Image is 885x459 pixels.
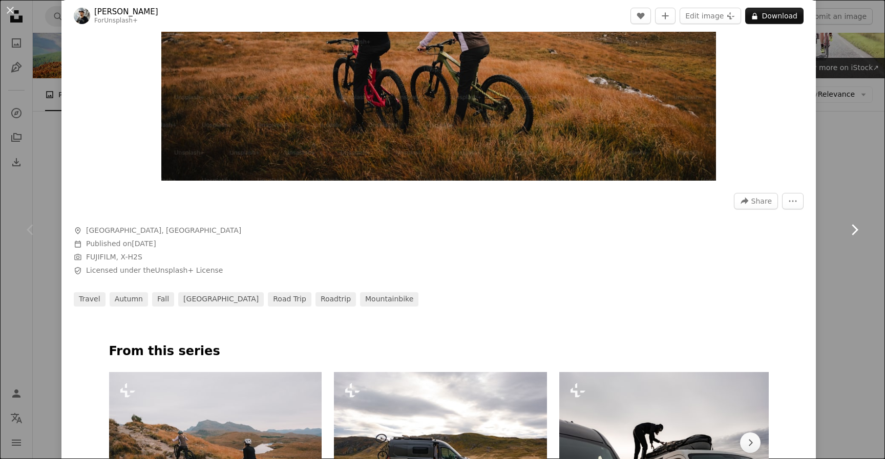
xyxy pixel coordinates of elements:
a: road trip [268,292,311,307]
a: [GEOGRAPHIC_DATA] [178,292,264,307]
img: Go to Daniel J. Schwarz's profile [74,8,90,24]
span: [GEOGRAPHIC_DATA], [GEOGRAPHIC_DATA] [86,226,241,236]
div: For [94,17,158,25]
span: Licensed under the [86,266,223,276]
a: autumn [110,292,148,307]
p: From this series [109,343,769,360]
a: travel [74,292,106,307]
a: A couple of people riding bikes down a hill [109,438,322,447]
a: A man standing on top of a van next to a van [559,438,772,447]
button: Add to Collection [655,8,676,24]
a: [PERSON_NAME] [94,7,158,17]
time: November 26, 2024 at 12:49:27 PM GMT [132,239,156,248]
button: Download [745,8,804,24]
span: Published on [86,239,156,248]
button: More Actions [782,193,804,209]
button: FUJIFILM, X-H2S [86,252,142,263]
a: mountainbike [360,292,418,307]
a: Unsplash+ [104,17,138,24]
a: Unsplash+ License [155,266,223,274]
span: Share [751,193,772,209]
a: roadtrip [315,292,356,307]
button: Like [630,8,651,24]
button: Share this image [734,193,778,209]
a: A van with a bike on the back of it [334,438,547,447]
button: scroll list to the right [740,432,761,453]
button: Edit image [680,8,741,24]
a: fall [152,292,174,307]
a: Next [824,181,885,279]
